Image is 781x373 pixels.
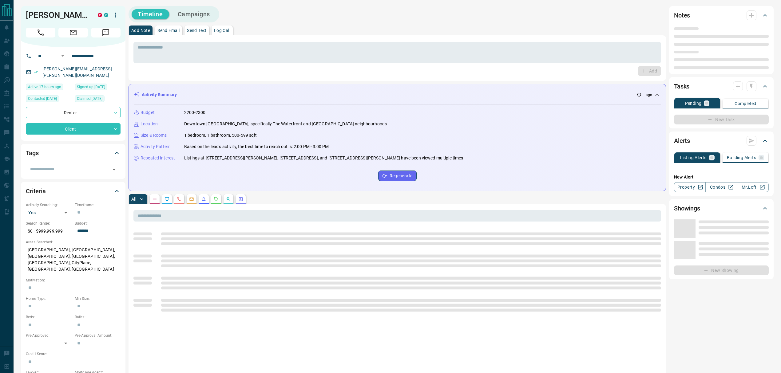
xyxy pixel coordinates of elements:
[141,155,175,161] p: Repeated Interest
[28,84,61,90] span: Active 17 hours ago
[674,136,690,146] h2: Alerts
[141,143,171,150] p: Activity Pattern
[674,10,690,20] h2: Notes
[674,203,700,213] h2: Showings
[184,132,257,139] p: 1 bedroom, 1 bathroom, 500-599 sqft
[226,197,231,202] svg: Opportunities
[26,107,121,118] div: Renter
[165,197,169,202] svg: Lead Browsing Activity
[141,132,167,139] p: Size & Rooms
[42,66,112,78] a: [PERSON_NAME][EMAIL_ADDRESS][PERSON_NAME][DOMAIN_NAME]
[141,109,155,116] p: Budget
[172,9,216,19] button: Campaigns
[75,296,121,301] p: Min Size:
[674,81,689,91] h2: Tasks
[214,197,219,202] svg: Requests
[98,13,102,17] div: property.ca
[674,8,769,23] div: Notes
[184,155,463,161] p: Listings at [STREET_ADDRESS][PERSON_NAME], [STREET_ADDRESS], and [STREET_ADDRESS][PERSON_NAME] ha...
[26,221,72,226] p: Search Range:
[142,92,177,98] p: Activity Summary
[674,133,769,148] div: Alerts
[75,314,121,320] p: Baths:
[643,92,652,98] p: -- ago
[75,84,121,92] div: Sat Jan 19 2019
[674,79,769,94] div: Tasks
[104,13,108,17] div: condos.ca
[34,70,38,74] svg: Email Verified
[134,89,661,100] div: Activity Summary-- ago
[674,201,769,216] div: Showings
[26,184,121,198] div: Criteria
[152,197,157,202] svg: Notes
[184,143,329,150] p: Based on the lead's activity, the best time to reach out is: 2:00 PM - 3:00 PM
[26,245,121,274] p: [GEOGRAPHIC_DATA], [GEOGRAPHIC_DATA], [GEOGRAPHIC_DATA], [GEOGRAPHIC_DATA], [GEOGRAPHIC_DATA], Ci...
[735,101,756,106] p: Completed
[75,95,121,104] div: Fri Sep 08 2023
[28,96,57,102] span: Contacted [DATE]
[26,351,121,357] p: Credit Score:
[141,121,158,127] p: Location
[187,28,207,33] p: Send Text
[674,182,706,192] a: Property
[184,121,387,127] p: Downtown [GEOGRAPHIC_DATA], specifically The Waterfront and [GEOGRAPHIC_DATA] neighbourhoods
[26,186,46,196] h2: Criteria
[26,123,121,135] div: Client
[131,197,136,201] p: All
[184,109,205,116] p: 2200-2300
[201,197,206,202] svg: Listing Alerts
[26,202,72,208] p: Actively Searching:
[132,9,169,19] button: Timeline
[680,155,707,160] p: Listing Alerts
[75,221,121,226] p: Budget:
[157,28,180,33] p: Send Email
[238,197,243,202] svg: Agent Actions
[674,174,769,180] p: New Alert:
[77,84,105,90] span: Signed up [DATE]
[26,239,121,245] p: Areas Searched:
[26,208,72,218] div: Yes
[685,101,702,105] p: Pending
[26,148,38,158] h2: Tags
[26,146,121,160] div: Tags
[26,10,89,20] h1: [PERSON_NAME]
[214,28,230,33] p: Log Call
[378,171,417,181] button: Regenerate
[727,155,756,160] p: Building Alerts
[26,84,72,92] div: Thu Aug 14 2025
[26,333,72,338] p: Pre-Approved:
[26,28,55,37] span: Call
[75,333,121,338] p: Pre-Approval Amount:
[110,165,118,174] button: Open
[26,277,121,283] p: Motivation:
[26,95,72,104] div: Mon Dec 11 2023
[91,28,121,37] span: Message
[177,197,182,202] svg: Calls
[58,28,88,37] span: Email
[705,182,737,192] a: Condos
[26,296,72,301] p: Home Type:
[131,28,150,33] p: Add Note
[189,197,194,202] svg: Emails
[26,226,72,236] p: $0 - $999,999,999
[59,52,66,60] button: Open
[26,314,72,320] p: Beds:
[77,96,102,102] span: Claimed [DATE]
[737,182,769,192] a: Mr.Loft
[75,202,121,208] p: Timeframe:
